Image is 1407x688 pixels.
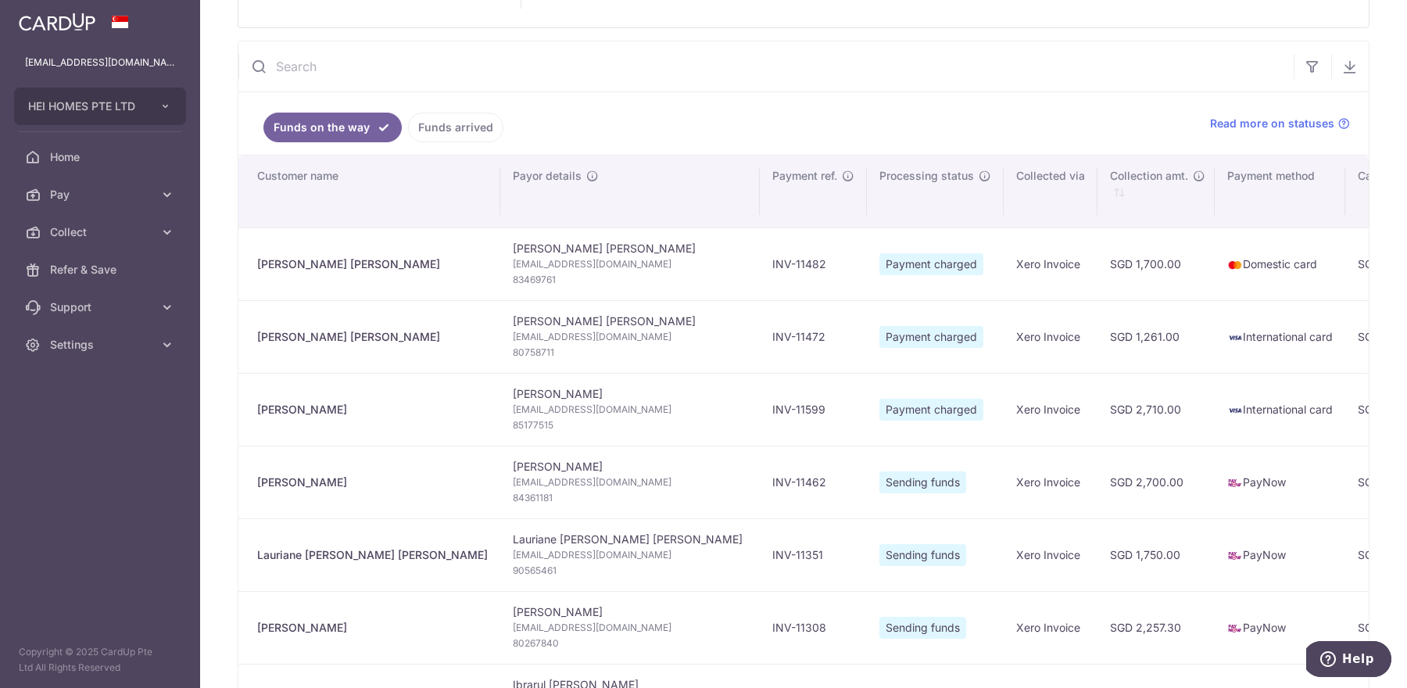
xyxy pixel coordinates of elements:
span: Refer & Save [50,262,153,278]
td: PayNow [1215,591,1345,664]
td: SGD 2,700.00 [1097,446,1215,518]
a: Funds arrived [408,113,503,142]
span: Home [50,149,153,165]
a: Read more on statuses [1210,116,1350,131]
td: Lauriane [PERSON_NAME] [PERSON_NAME] [500,518,760,591]
td: [PERSON_NAME] [PERSON_NAME] [500,228,760,300]
img: mastercard-sm-87a3fd1e0bddd137fecb07648320f44c262e2538e7db6024463105ddbc961eb2.png [1227,257,1243,273]
div: [PERSON_NAME] [PERSON_NAME] [257,256,488,272]
img: visa-sm-192604c4577d2d35970c8ed26b86981c2741ebd56154ab54ad91a526f0f24972.png [1227,330,1243,346]
td: INV-11308 [760,591,867,664]
span: Collection amt. [1110,168,1188,184]
span: [EMAIL_ADDRESS][DOMAIN_NAME] [513,256,747,272]
img: paynow-md-4fe65508ce96feda548756c5ee0e473c78d4820b8ea51387c6e4ad89e58a5e61.png [1227,475,1243,491]
th: Customer name [238,156,500,228]
span: Payment charged [879,253,983,275]
td: PayNow [1215,518,1345,591]
span: [EMAIL_ADDRESS][DOMAIN_NAME] [513,329,747,345]
td: Xero Invoice [1004,228,1097,300]
span: 80758711 [513,345,747,360]
td: Xero Invoice [1004,300,1097,373]
div: [PERSON_NAME] [257,475,488,490]
span: Support [50,299,153,315]
td: SGD 1,700.00 [1097,228,1215,300]
div: Lauriane [PERSON_NAME] [PERSON_NAME] [257,547,488,563]
td: International card [1215,373,1345,446]
td: [PERSON_NAME] [500,446,760,518]
a: Funds on the way [263,113,402,142]
td: Xero Invoice [1004,373,1097,446]
iframe: Opens a widget where you can find more information [1306,641,1391,680]
span: Collect [50,224,153,240]
td: SGD 1,261.00 [1097,300,1215,373]
span: Payment ref. [772,168,837,184]
td: INV-11482 [760,228,867,300]
img: CardUp [19,13,95,31]
span: [EMAIL_ADDRESS][DOMAIN_NAME] [513,620,747,636]
span: Processing status [879,168,974,184]
button: HEI HOMES PTE LTD [14,88,186,125]
span: HEI HOMES PTE LTD [28,99,144,114]
span: 83469761 [513,272,747,288]
span: Sending funds [879,617,966,639]
th: Processing status [867,156,1004,228]
td: Xero Invoice [1004,591,1097,664]
span: [EMAIL_ADDRESS][DOMAIN_NAME] [513,475,747,490]
th: Payor details [500,156,760,228]
span: Help [36,11,68,25]
input: Search [238,41,1294,91]
span: Sending funds [879,471,966,493]
td: Xero Invoice [1004,446,1097,518]
td: International card [1215,300,1345,373]
td: INV-11351 [760,518,867,591]
td: SGD 2,257.30 [1097,591,1215,664]
td: SGD 2,710.00 [1097,373,1215,446]
span: Read more on statuses [1210,116,1334,131]
div: [PERSON_NAME] [PERSON_NAME] [257,329,488,345]
span: Sending funds [879,544,966,566]
td: [PERSON_NAME] [500,591,760,664]
td: INV-11599 [760,373,867,446]
span: 84361181 [513,490,747,506]
span: Settings [50,337,153,353]
span: 85177515 [513,417,747,433]
div: [PERSON_NAME] [257,620,488,636]
th: Payment method [1215,156,1345,228]
span: Pay [50,187,153,202]
div: [PERSON_NAME] [257,402,488,417]
th: Collection amt. : activate to sort column ascending [1097,156,1215,228]
span: Payment charged [879,399,983,421]
span: 90565461 [513,563,747,579]
td: PayNow [1215,446,1345,518]
td: INV-11472 [760,300,867,373]
td: Domestic card [1215,228,1345,300]
img: paynow-md-4fe65508ce96feda548756c5ee0e473c78d4820b8ea51387c6e4ad89e58a5e61.png [1227,621,1243,636]
span: 80267840 [513,636,747,651]
td: [PERSON_NAME] [PERSON_NAME] [500,300,760,373]
p: [EMAIL_ADDRESS][DOMAIN_NAME] [25,55,175,70]
th: Payment ref. [760,156,867,228]
td: INV-11462 [760,446,867,518]
img: visa-sm-192604c4577d2d35970c8ed26b86981c2741ebd56154ab54ad91a526f0f24972.png [1227,403,1243,418]
th: Collected via [1004,156,1097,228]
td: SGD 1,750.00 [1097,518,1215,591]
span: Payor details [513,168,582,184]
span: Payment charged [879,326,983,348]
img: paynow-md-4fe65508ce96feda548756c5ee0e473c78d4820b8ea51387c6e4ad89e58a5e61.png [1227,548,1243,564]
td: [PERSON_NAME] [500,373,760,446]
td: Xero Invoice [1004,518,1097,591]
span: [EMAIL_ADDRESS][DOMAIN_NAME] [513,402,747,417]
span: [EMAIL_ADDRESS][DOMAIN_NAME] [513,547,747,563]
